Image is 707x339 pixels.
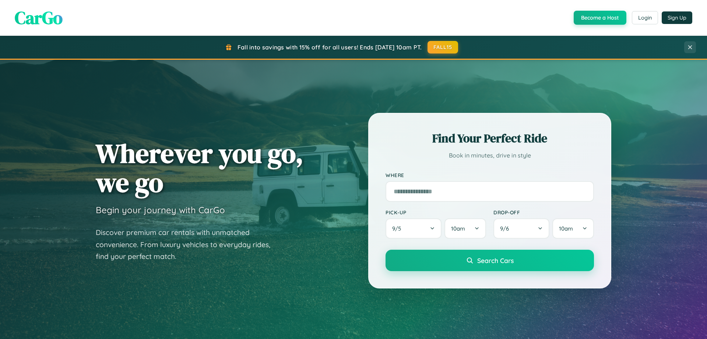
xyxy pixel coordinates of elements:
[559,225,573,232] span: 10am
[386,130,594,146] h2: Find Your Perfect Ride
[493,209,594,215] label: Drop-off
[574,11,626,25] button: Become a Host
[444,218,486,239] button: 10am
[15,6,63,30] span: CarGo
[238,44,422,51] span: Fall into savings with 15% off for all users! Ends [DATE] 10am PT.
[386,172,594,178] label: Where
[386,218,442,239] button: 9/5
[493,218,549,239] button: 9/6
[552,218,594,239] button: 10am
[386,209,486,215] label: Pick-up
[96,204,225,215] h3: Begin your journey with CarGo
[477,256,514,264] span: Search Cars
[392,225,405,232] span: 9 / 5
[500,225,513,232] span: 9 / 6
[96,139,303,197] h1: Wherever you go, we go
[96,226,280,263] p: Discover premium car rentals with unmatched convenience. From luxury vehicles to everyday rides, ...
[386,250,594,271] button: Search Cars
[451,225,465,232] span: 10am
[662,11,692,24] button: Sign Up
[386,150,594,161] p: Book in minutes, drive in style
[428,41,458,53] button: FALL15
[632,11,658,24] button: Login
